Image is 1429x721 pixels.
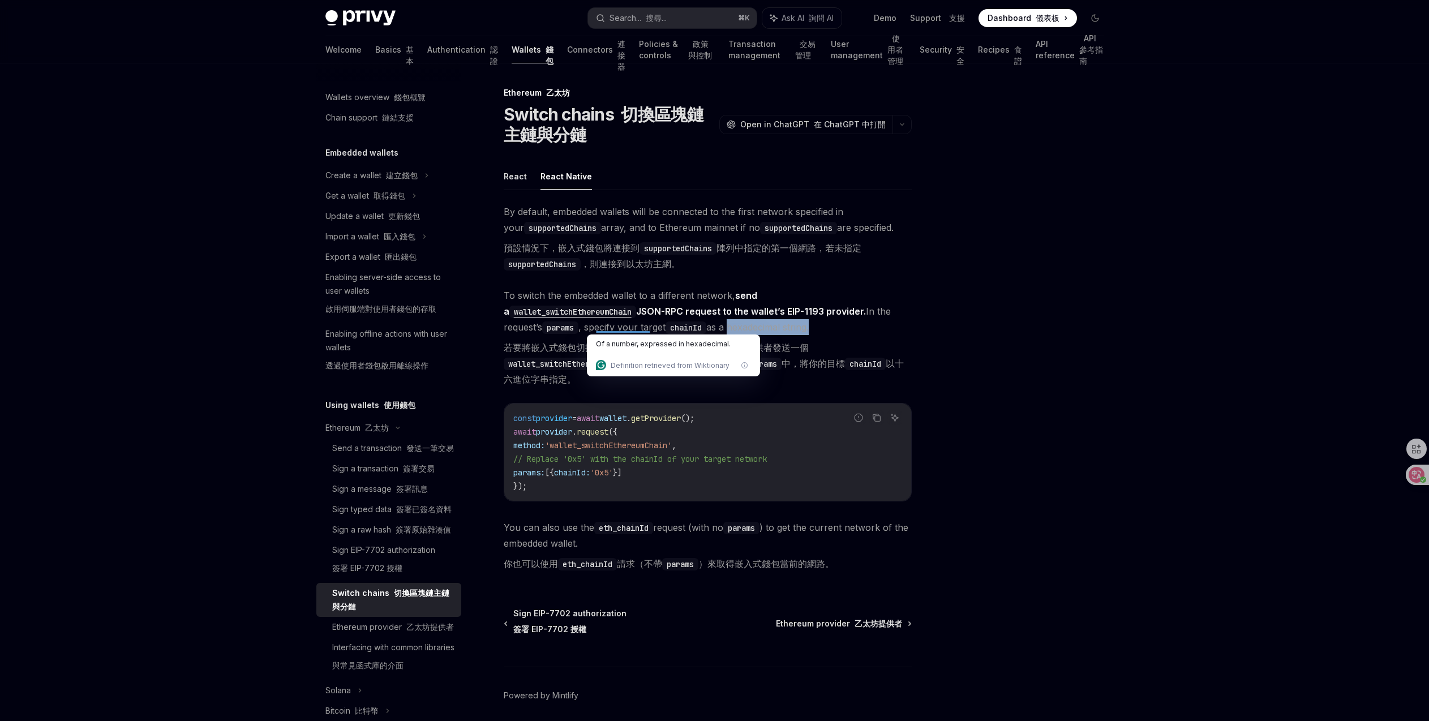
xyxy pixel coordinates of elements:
[524,222,601,234] code: supportedChains
[316,617,461,637] a: Ethereum provider 乙太坊提供者
[887,33,903,66] font: 使用者管理
[316,108,461,128] a: Chain support 鏈結支援
[325,684,351,697] div: Solana
[572,427,577,437] span: .
[325,704,379,718] div: Bitcoin
[388,211,420,221] font: 更新錢包
[386,170,418,180] font: 建立錢包
[640,242,716,255] code: supportedChains
[316,499,461,520] a: Sign typed data 簽署已簽名資料
[809,13,834,23] font: 詢問 AI
[545,467,554,478] span: [{
[504,287,912,392] span: To switch the embedded wallet to a different network, In the request’s , specify your target as a...
[719,115,892,134] button: Open in ChatGPT 在 ChatGPT 中打開
[536,413,572,423] span: provider
[394,92,426,102] font: 錢包概覽
[513,427,536,437] span: await
[978,36,1022,63] a: Recipes 食譜
[920,36,964,63] a: Security 安全
[316,206,461,226] a: Update a wallet 更新錢包
[316,267,461,324] a: Enabling server-side access to user wallets啟用伺服端對使用者錢包的存取
[831,36,906,63] a: User management 使用者管理
[949,13,965,23] font: 支援
[509,306,636,317] a: wallet_switchEthereumChain
[332,563,402,573] font: 簽署 EIP-7702 授權
[504,342,904,385] font: 若要將嵌入式錢包切換到不同的網路，請向錢包的 EIP-1193 提供者發送一個 JSON-RPC 請求。在請求的 中，將你的目標 以十六進位字串指定。
[1079,33,1103,66] font: API 參考指南
[536,427,572,437] span: provider
[504,558,834,569] font: 你也可以使用 請求（不帶 ）來取得嵌入式錢包當前的網路。
[325,360,428,370] font: 透過使用者錢包啟用離線操作
[546,45,553,66] font: 錢包
[887,410,902,425] button: Ask AI
[874,12,896,24] a: Demo
[332,586,454,613] div: Switch chains
[745,358,782,370] code: params
[504,87,912,98] div: Ethereum
[546,88,570,97] font: 乙太坊
[558,558,617,570] code: eth_chainId
[1086,9,1104,27] button: Toggle dark mode
[666,321,706,334] code: chainId
[325,327,454,377] div: Enabling offline actions with user wallets
[814,119,886,129] font: 在 ChatGPT 中打開
[662,558,698,570] code: params
[332,641,454,677] div: Interfacing with common libraries
[505,608,626,640] a: Sign EIP-7702 authorization簽署 EIP-7702 授權
[325,169,418,182] div: Create a wallet
[406,622,454,632] font: 乙太坊提供者
[332,543,435,580] div: Sign EIP-7702 authorization
[762,8,842,28] button: Ask AI 詢問 AI
[577,427,608,437] span: request
[375,36,414,63] a: Basics 基本
[513,413,536,423] span: const
[504,358,630,370] code: wallet_switchEthereumChain
[396,484,428,493] font: 簽署訊息
[332,503,452,516] div: Sign typed data
[316,479,461,499] a: Sign a message 簽署訊息
[332,523,451,537] div: Sign a raw hash
[509,306,636,318] code: wallet_switchEthereumChain
[626,413,631,423] span: .
[608,427,617,437] span: ({
[513,624,586,634] font: 簽署 EIP-7702 授權
[384,231,415,241] font: 匯入錢包
[851,410,866,425] button: Report incorrect code
[504,204,912,276] span: By default, embedded wallets will be connected to the first network specified in your array, and ...
[325,271,454,320] div: Enabling server-side access to user wallets
[427,36,498,63] a: Authentication 認證
[956,45,964,66] font: 安全
[728,36,817,63] a: Transaction management 交易管理
[316,247,461,267] a: Export a wallet 匯出錢包
[988,12,1059,24] span: Dashboard
[594,522,653,534] code: eth_chainId
[567,36,625,63] a: Connectors 連接器
[672,440,676,450] span: ,
[740,119,886,130] span: Open in ChatGPT
[681,413,694,423] span: ();
[513,608,626,640] span: Sign EIP-7702 authorization
[513,467,545,478] span: params:
[325,250,417,264] div: Export a wallet
[332,462,435,475] div: Sign a transaction
[325,10,396,26] img: dark logo
[332,620,454,634] div: Ethereum provider
[365,423,389,432] font: 乙太坊
[617,39,625,71] font: 連接器
[577,413,599,423] span: await
[540,163,592,190] button: React Native
[613,467,622,478] span: }]
[316,438,461,458] a: Send a transaction 發送一筆交易
[316,458,461,479] a: Sign a transaction 簽署交易
[776,618,911,629] a: Ethereum provider 乙太坊提供者
[325,36,362,63] a: Welcome
[869,410,884,425] button: Copy the contents from the code block
[325,421,389,435] div: Ethereum
[723,522,759,534] code: params
[688,39,712,60] font: 政策與控制
[639,36,715,63] a: Policies & controls 政策與控制
[760,222,837,234] code: supportedChains
[795,39,816,60] font: 交易管理
[384,400,415,410] font: 使用錢包
[316,324,461,380] a: Enabling offline actions with user wallets透過使用者錢包啟用離線操作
